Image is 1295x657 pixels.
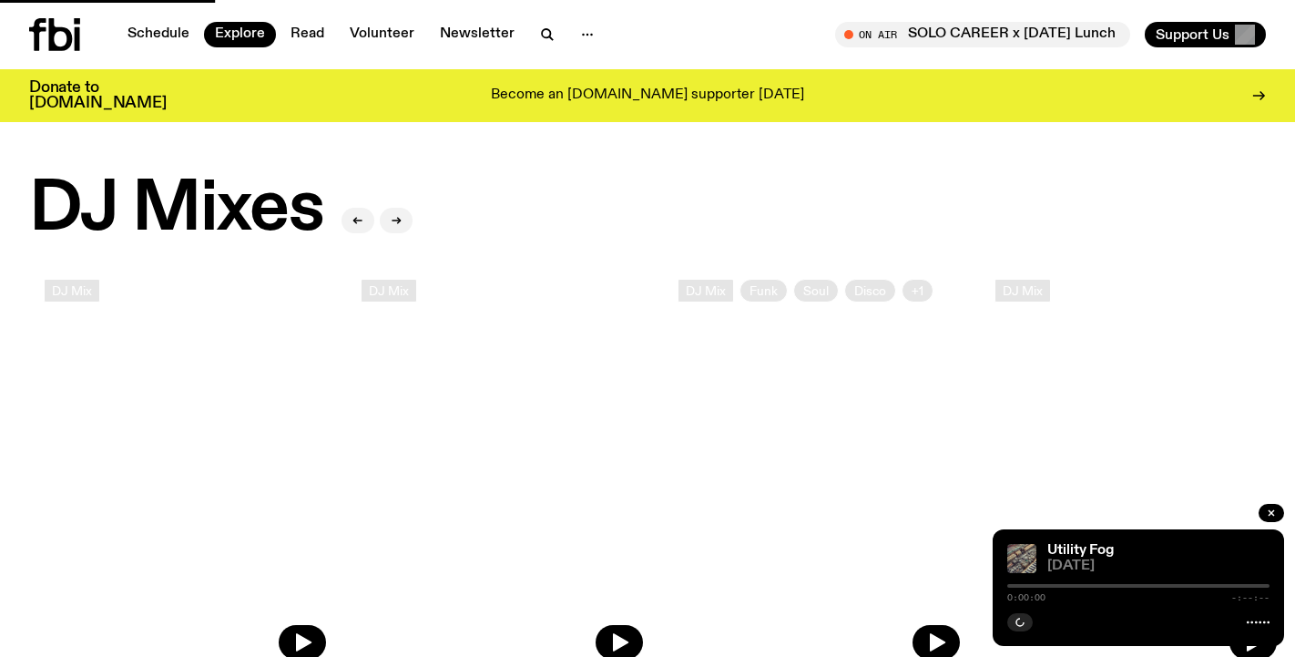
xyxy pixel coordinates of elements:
a: Newsletter [429,22,525,47]
span: Support Us [1156,26,1229,43]
span: DJ Mix [686,283,726,297]
a: Read [280,22,335,47]
span: Soul [803,283,829,297]
a: DJ Mix [361,279,417,303]
a: Explore [204,22,276,47]
a: DJ Mix [678,279,734,303]
span: -:--:-- [1231,593,1270,602]
a: DJ Mix [44,279,100,303]
button: Support Us [1145,22,1266,47]
a: DJ Mix [994,279,1051,303]
span: DJ Mix [369,283,409,297]
button: +1 [902,279,933,303]
a: Utility Fog [1047,543,1114,558]
span: DJ Mix [52,283,92,297]
span: [DATE] [1047,559,1270,573]
span: +1 [912,283,923,297]
a: Soul [793,279,839,303]
h2: DJ Mixes [29,175,323,244]
a: Disco [844,279,896,303]
a: Volunteer [339,22,425,47]
span: Funk [749,283,778,297]
a: Funk [739,279,788,303]
a: Schedule [117,22,200,47]
span: DJ Mix [1003,283,1043,297]
span: 0:00:00 [1007,593,1045,602]
h3: Donate to [DOMAIN_NAME] [29,80,167,111]
button: On AirSOLO CAREER x [DATE] Lunch [835,22,1130,47]
span: Disco [854,283,886,297]
img: Cover of Andrea Taeggi's album Chaoticism You Can Do At Home [1007,544,1036,573]
p: Become an [DOMAIN_NAME] supporter [DATE] [491,87,804,104]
